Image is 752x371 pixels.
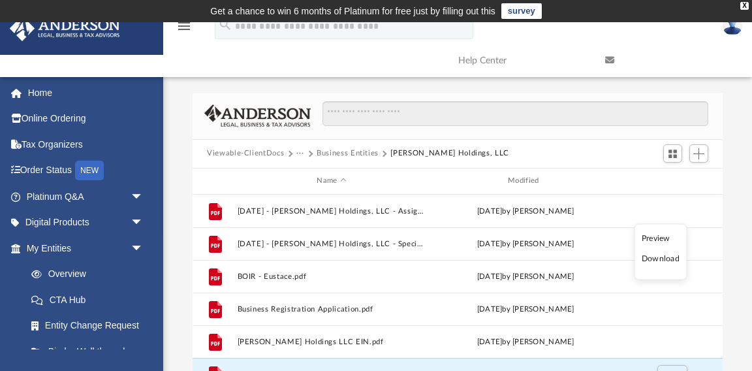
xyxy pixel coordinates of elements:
[75,161,104,180] div: NEW
[176,18,192,34] i: menu
[6,16,124,41] img: Anderson Advisors Platinum Portal
[238,338,426,346] button: [PERSON_NAME] Holdings LLC EIN.pdf
[322,101,708,126] input: Search files and folders
[176,25,192,34] a: menu
[501,3,542,19] a: survey
[448,35,595,86] a: Help Center
[431,238,620,250] div: [DATE] by [PERSON_NAME]
[9,210,163,236] a: Digital Productsarrow_drop_down
[238,207,426,216] button: [DATE] - [PERSON_NAME] Holdings, LLC - Assignment of Interest.pdf
[207,148,284,159] button: Viewable-ClientDocs
[238,272,426,281] button: BOIR - Eustace.pdf
[198,175,231,187] div: id
[431,175,619,187] div: Modified
[642,231,680,245] li: Preview
[625,175,717,187] div: id
[740,2,749,10] div: close
[9,80,163,106] a: Home
[238,240,426,248] button: [DATE] - [PERSON_NAME] Holdings, LLC - Special Members Meeting.pdf
[431,270,620,282] div: [DATE] by [PERSON_NAME]
[431,336,620,347] div: [DATE] by [PERSON_NAME]
[9,157,163,184] a: Order StatusNEW
[210,3,495,19] div: Get a chance to win 6 months of Platinum for free just by filling out this
[18,261,163,287] a: Overview
[238,305,426,314] button: Business Registration Application.pdf
[634,224,687,280] ul: More options
[431,205,620,217] div: [DATE] by [PERSON_NAME]
[9,184,163,210] a: Platinum Q&Aarrow_drop_down
[18,313,163,339] a: Entity Change Request
[689,144,709,163] button: Add
[431,303,620,315] div: [DATE] by [PERSON_NAME]
[296,148,305,159] button: ···
[390,148,509,159] button: [PERSON_NAME] Holdings, LLC
[642,252,680,266] li: Download
[131,210,157,236] span: arrow_drop_down
[317,148,379,159] button: Business Entities
[131,184,157,210] span: arrow_drop_down
[237,175,426,187] div: Name
[18,287,163,313] a: CTA Hub
[9,106,163,132] a: Online Ordering
[9,131,163,157] a: Tax Organizers
[723,16,742,35] img: User Pic
[131,235,157,262] span: arrow_drop_down
[663,144,683,163] button: Switch to Grid View
[9,235,163,261] a: My Entitiesarrow_drop_down
[18,338,163,364] a: Binder Walkthrough
[218,18,232,32] i: search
